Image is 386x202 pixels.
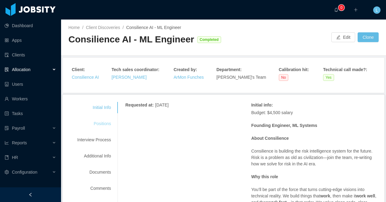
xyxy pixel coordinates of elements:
div: Documents [70,167,118,178]
span: / [122,25,124,30]
a: icon: appstoreApps [5,34,56,46]
i: icon: bell [334,8,338,12]
div: Consilience AI - ML Engineer [68,33,194,46]
strong: Founding Engineer, ML Systems [251,123,317,128]
i: icon: plus [354,8,358,12]
span: Allocation [12,67,31,72]
a: icon: pie-chartDashboard [5,20,56,32]
a: icon: userWorkers [5,93,56,105]
strong: About Consilience [251,136,289,141]
a: icon: auditClients [5,49,56,61]
strong: Created by : [173,67,197,72]
a: ArMon Funches [173,75,204,80]
a: [PERSON_NAME] [111,75,147,80]
strong: Technical call made? : [323,67,367,72]
strong: Client : [72,67,85,72]
a: Client Discoveries [86,25,120,30]
strong: work well [356,193,375,198]
a: Home [68,25,80,30]
sup: 0 [338,5,344,11]
span: Yes [323,74,334,81]
div: Positions [70,118,118,129]
i: icon: line-chart [5,141,9,145]
strong: Calibration hit : [279,67,309,72]
span: Consilience AI - ML Engineer [126,25,181,30]
a: icon: robotUsers [5,78,56,90]
span: HR [12,155,18,160]
a: Consilience AI [72,75,99,80]
strong: Why this role [251,174,278,179]
i: icon: file-protect [5,126,9,130]
i: icon: solution [5,67,9,72]
span: [PERSON_NAME]'s Team [217,75,266,80]
strong: Department : [217,67,242,72]
strong: Tech sales coordinator : [111,67,159,72]
span: No [279,74,288,81]
strong: work [320,193,330,198]
button: icon: editEdit [331,32,355,42]
div: Comments [70,183,118,194]
a: icon: profileTasks [5,107,56,120]
button: Clone [358,32,379,42]
strong: Initial info : [251,103,273,107]
p: Consilience is building the risk intelligence system for the future. Risk is a problem as old as ... [251,148,377,167]
i: icon: book [5,155,9,160]
div: Additional Info [70,150,118,162]
span: Configuration [12,170,37,175]
span: Reports [12,140,27,145]
span: [DATE] [155,103,169,107]
span: L [376,6,378,14]
div: Interview Process [70,134,118,146]
i: icon: setting [5,170,9,174]
strong: Requested at : [125,103,154,107]
p: Budget: $4,500 salary [251,110,377,116]
span: / [82,25,83,30]
span: Payroll [12,126,25,131]
span: Completed [197,36,221,43]
div: Initial Info [70,102,118,113]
